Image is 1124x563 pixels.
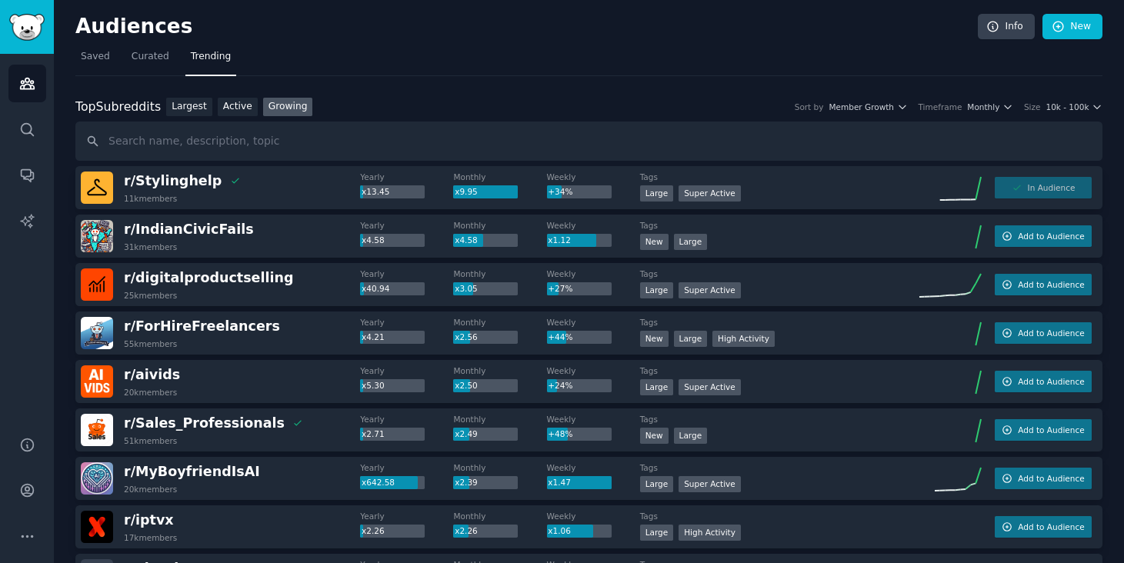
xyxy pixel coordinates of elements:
div: 25k members [124,290,177,301]
div: Size [1024,102,1041,112]
span: Add to Audience [1018,279,1084,290]
a: Curated [126,45,175,76]
span: r/ ForHireFreelancers [124,318,280,334]
span: x2.71 [362,429,385,438]
dt: Weekly [547,365,640,376]
dt: Monthly [453,220,546,231]
button: Add to Audience [995,468,1092,489]
dt: Weekly [547,268,640,279]
span: r/ aivids [124,367,180,382]
span: +27% [548,284,572,293]
img: digitalproductselling [81,268,113,301]
span: x4.58 [455,235,478,245]
dt: Tags [640,220,919,231]
span: x13.45 [362,187,389,196]
div: Large [640,525,674,541]
img: iptvx [81,511,113,543]
span: Add to Audience [1018,473,1084,484]
div: 55k members [124,338,177,349]
div: New [640,234,669,250]
dt: Weekly [547,414,640,425]
div: Super Active [679,282,741,298]
dt: Tags [640,317,919,328]
a: New [1042,14,1102,40]
span: x4.21 [362,332,385,341]
span: x40.94 [362,284,389,293]
div: Super Active [679,476,741,492]
div: Super Active [679,379,741,395]
div: Large [640,476,674,492]
span: x2.56 [455,332,478,341]
span: x642.58 [362,478,395,487]
img: MyBoyfriendIsAI [81,462,113,495]
span: x2.50 [455,381,478,390]
button: Add to Audience [995,322,1092,344]
button: Monthly [967,102,1013,112]
button: Add to Audience [995,419,1092,441]
dt: Yearly [360,172,453,182]
div: Large [674,234,708,250]
a: Info [978,14,1035,40]
span: +24% [548,381,572,390]
dt: Yearly [360,317,453,328]
div: Large [640,379,674,395]
div: 11k members [124,193,177,204]
button: Add to Audience [995,516,1092,538]
dt: Monthly [453,268,546,279]
span: Add to Audience [1018,376,1084,387]
span: x2.39 [455,478,478,487]
div: Large [640,185,674,202]
input: Search name, description, topic [75,122,1102,161]
dt: Weekly [547,172,640,182]
dt: Monthly [453,365,546,376]
span: x2.26 [455,526,478,535]
span: Add to Audience [1018,521,1084,532]
div: Large [640,282,674,298]
span: x2.49 [455,429,478,438]
span: r/ Sales_Professionals [124,415,285,431]
dt: Monthly [453,511,546,521]
span: r/ Stylinghelp [124,173,222,188]
dt: Weekly [547,317,640,328]
span: r/ iptvx [124,512,174,528]
dt: Yearly [360,268,453,279]
span: +48% [548,429,572,438]
div: Super Active [679,185,741,202]
span: 10k - 100k [1046,102,1089,112]
dt: Yearly [360,462,453,473]
div: 20k members [124,387,177,398]
dt: Monthly [453,414,546,425]
dt: Tags [640,268,919,279]
div: New [640,428,669,444]
img: Stylinghelp [81,172,113,204]
a: Saved [75,45,115,76]
div: 20k members [124,484,177,495]
span: Curated [132,50,169,64]
span: x9.95 [455,187,478,196]
span: x2.26 [362,526,385,535]
img: aivids [81,365,113,398]
img: ForHireFreelancers [81,317,113,349]
button: Add to Audience [995,274,1092,295]
div: Timeframe [919,102,962,112]
dt: Yearly [360,414,453,425]
div: 17k members [124,532,177,543]
div: High Activity [712,331,775,347]
div: High Activity [679,525,741,541]
button: Member Growth [829,102,907,112]
dt: Monthly [453,462,546,473]
dt: Monthly [453,317,546,328]
dt: Yearly [360,365,453,376]
img: Sales_Professionals [81,414,113,446]
span: r/ IndianCivicFails [124,222,254,237]
a: Trending [185,45,236,76]
div: Large [674,331,708,347]
span: x3.05 [455,284,478,293]
div: New [640,331,669,347]
span: x4.58 [362,235,385,245]
span: r/ digitalproductselling [124,270,293,285]
span: x5.30 [362,381,385,390]
dt: Weekly [547,511,640,521]
a: Growing [263,98,313,117]
dt: Tags [640,511,919,521]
